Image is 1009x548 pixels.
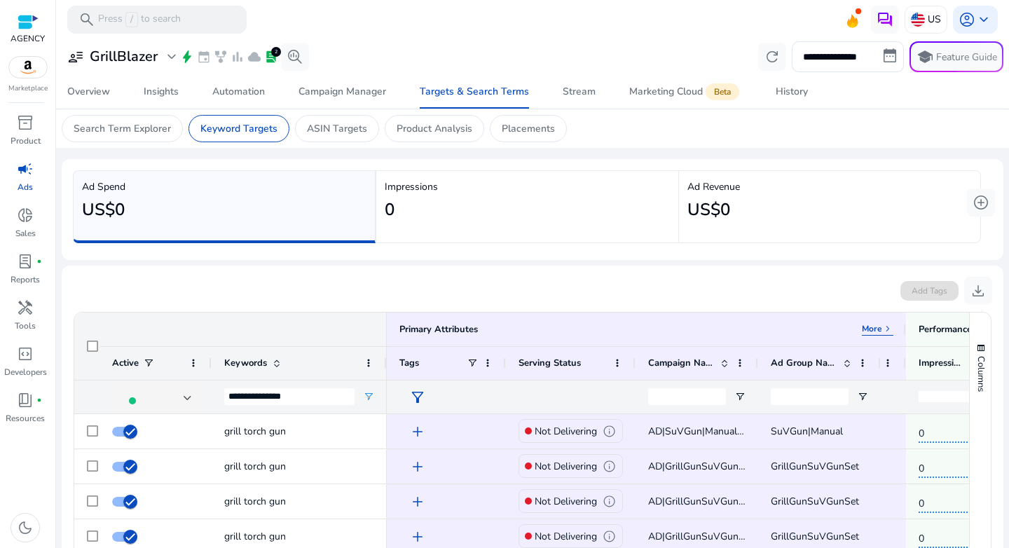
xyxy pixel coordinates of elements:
[776,87,808,97] div: History
[9,57,47,78] img: amazon.svg
[603,530,616,543] span: info
[603,460,616,473] span: info
[648,425,776,438] span: AD|SuVGun|Manual-Original
[764,48,781,65] span: refresh
[4,366,47,378] p: Developers
[603,495,616,508] span: info
[36,259,42,264] span: fiber_manual_record
[409,389,426,406] span: filter_alt
[409,493,426,510] span: add
[90,48,158,65] h3: GrillBlazer
[706,83,739,100] span: Beta
[919,419,968,443] span: 0
[409,528,426,545] span: add
[11,135,41,147] p: Product
[17,345,34,362] span: code_blocks
[535,452,597,481] p: Not Delivering
[11,32,45,45] p: AGENCY
[648,460,788,473] span: AD|GrillGunSuVGunSet|Manual
[919,524,968,548] span: 0
[973,194,989,211] span: add_circle
[563,87,596,97] div: Stream
[535,487,597,516] p: Not Delivering
[535,417,597,446] p: Not Delivering
[862,323,882,334] p: More
[224,357,267,369] span: Keywords
[78,11,95,28] span: search
[180,50,194,64] span: bolt
[919,454,968,478] span: 0
[74,121,171,136] p: Search Term Explorer
[928,7,941,32] p: US
[917,48,933,65] span: school
[959,11,975,28] span: account_circle
[200,121,277,136] p: Keyword Targets
[409,423,426,440] span: add
[919,357,964,369] span: Impressions
[224,425,286,438] span: grill torch gun
[67,48,84,65] span: user_attributes
[6,412,45,425] p: Resources
[771,357,837,369] span: Ad Group Name
[734,391,746,402] button: Open Filter Menu
[648,388,726,405] input: Campaign Name Filter Input
[17,207,34,224] span: donut_small
[307,121,367,136] p: ASIN Targets
[17,392,34,409] span: book_4
[17,299,34,316] span: handyman
[224,530,286,543] span: grill torch gun
[144,87,179,97] div: Insights
[163,48,180,65] span: expand_more
[98,12,181,27] p: Press to search
[17,114,34,131] span: inventory_2
[975,356,987,392] span: Columns
[648,530,788,543] span: AD|GrillGunSuVGunSet|Manual
[287,48,303,65] span: search_insights
[82,200,125,220] h2: US$0
[363,391,374,402] button: Open Filter Menu
[771,460,859,473] span: GrillGunSuVGunSet
[15,320,36,332] p: Tools
[112,357,139,369] span: Active
[687,200,730,220] h2: US$0
[519,357,581,369] span: Serving Status
[771,388,849,405] input: Ad Group Name Filter Input
[17,519,34,536] span: dark_mode
[231,50,245,64] span: bar_chart
[936,50,997,64] p: Feature Guide
[17,253,34,270] span: lab_profile
[125,12,138,27] span: /
[224,495,286,508] span: grill torch gun
[919,489,968,513] span: 0
[771,495,859,508] span: GrillGunSuVGunSet
[975,11,992,28] span: keyboard_arrow_down
[771,530,859,543] span: GrillGunSuVGunSet
[15,227,36,240] p: Sales
[18,181,33,193] p: Ads
[11,273,40,286] p: Reports
[882,323,893,334] span: keyboard_arrow_right
[247,50,261,64] span: cloud
[212,87,265,97] div: Automation
[648,495,788,508] span: AD|GrillGunSuVGunSet|Manual
[420,87,529,97] div: Targets & Search Terms
[8,83,48,94] p: Marketplace
[197,50,211,64] span: event
[629,86,742,97] div: Marketing Cloud
[17,160,34,177] span: campaign
[970,282,987,299] span: download
[399,357,419,369] span: Tags
[648,357,715,369] span: Campaign Name
[603,425,616,438] span: info
[502,121,555,136] p: Placements
[82,179,366,194] p: Ad Spend
[687,179,972,194] p: Ad Revenue
[771,425,843,438] span: SuVGun|Manual
[67,87,110,97] div: Overview
[298,87,386,97] div: Campaign Manager
[224,388,355,405] input: Keywords Filter Input
[264,50,278,64] span: lab_profile
[224,460,286,473] span: grill torch gun
[857,391,868,402] button: Open Filter Menu
[36,397,42,403] span: fiber_manual_record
